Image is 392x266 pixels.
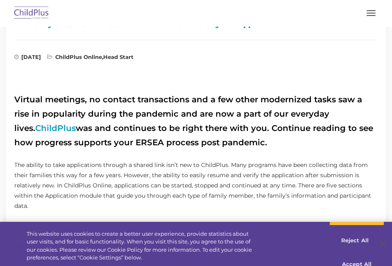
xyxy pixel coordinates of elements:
[12,4,51,23] img: ChildPlus by Procare Solutions
[35,123,76,133] a: ChildPlus
[47,54,134,63] span: ,
[329,232,381,249] button: Reject All
[374,235,392,253] button: Close
[103,54,134,60] a: Head Start
[55,54,102,60] a: ChildPlus Online
[14,54,41,63] span: [DATE]
[14,92,378,150] h2: Virtual meetings, no contact transactions and a few other modernized tasks saw a rise in populari...
[14,160,378,211] p: The ability to take applications through a shared link isn’t new to ChildPlus. Many programs have...
[27,230,256,262] div: This website uses cookies to create a better user experience, provide statistics about user visit...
